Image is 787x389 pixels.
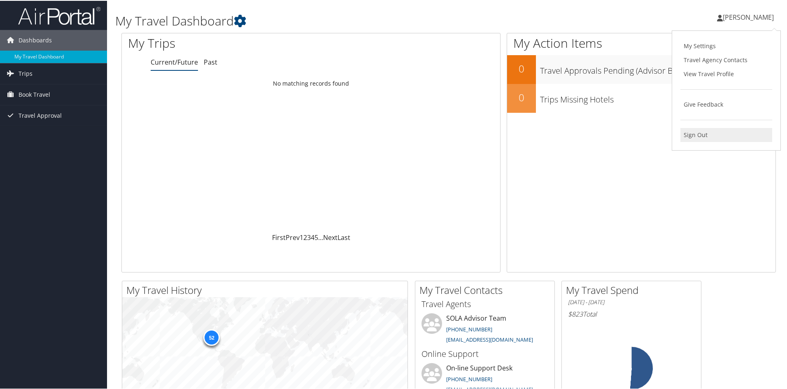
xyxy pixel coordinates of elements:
[19,84,50,104] span: Book Travel
[568,298,695,305] h6: [DATE] - [DATE]
[307,232,311,241] a: 3
[338,232,350,241] a: Last
[203,328,220,345] div: 52
[540,60,775,76] h3: Travel Approvals Pending (Advisor Booked)
[507,54,775,83] a: 0Travel Approvals Pending (Advisor Booked)
[680,127,772,141] a: Sign Out
[314,232,318,241] a: 5
[507,83,775,112] a: 0Trips Missing Hotels
[286,232,300,241] a: Prev
[446,325,492,332] a: [PHONE_NUMBER]
[680,38,772,52] a: My Settings
[122,75,500,90] td: No matching records found
[680,66,772,80] a: View Travel Profile
[723,12,774,21] span: [PERSON_NAME]
[419,282,554,296] h2: My Travel Contacts
[323,232,338,241] a: Next
[204,57,217,66] a: Past
[318,232,323,241] span: …
[568,309,695,318] h6: Total
[568,309,583,318] span: $823
[18,5,100,25] img: airportal-logo.png
[717,4,782,29] a: [PERSON_NAME]
[128,34,336,51] h1: My Trips
[421,347,548,359] h3: Online Support
[421,298,548,309] h3: Travel Agents
[540,89,775,105] h3: Trips Missing Hotels
[446,375,492,382] a: [PHONE_NUMBER]
[19,105,62,125] span: Travel Approval
[151,57,198,66] a: Current/Future
[126,282,407,296] h2: My Travel History
[303,232,307,241] a: 2
[19,29,52,50] span: Dashboards
[417,312,552,346] li: SOLA Advisor Team
[507,34,775,51] h1: My Action Items
[507,90,536,104] h2: 0
[680,97,772,111] a: Give Feedback
[507,61,536,75] h2: 0
[19,63,33,83] span: Trips
[272,232,286,241] a: First
[566,282,701,296] h2: My Travel Spend
[300,232,303,241] a: 1
[311,232,314,241] a: 4
[680,52,772,66] a: Travel Agency Contacts
[446,335,533,342] a: [EMAIL_ADDRESS][DOMAIN_NAME]
[115,12,560,29] h1: My Travel Dashboard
